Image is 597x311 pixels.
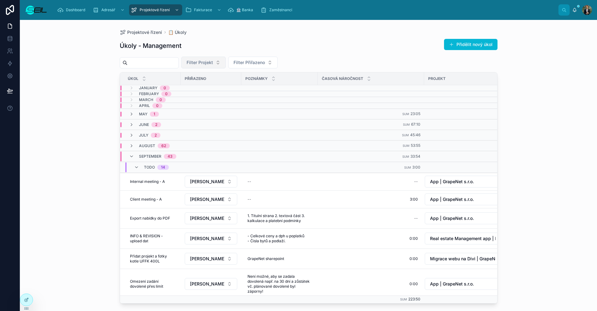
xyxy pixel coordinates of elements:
[139,122,149,127] span: June
[248,274,312,294] span: Není možné, aby se zadala dovolená např. na 30 dní a zůstátek vč. plánované dovolené byl záporny!
[130,234,174,244] span: INFO & REVISION - upload dat
[190,215,224,221] span: [PERSON_NAME], MBA
[322,213,420,223] a: --
[322,254,420,264] a: 0:00
[120,29,162,35] a: Projektové řízení
[430,179,474,185] span: App | GrapeNet s.r.o.
[424,232,509,245] a: Select Button
[425,278,508,290] button: Select Button
[185,278,237,290] button: Select Button
[25,5,47,15] img: App logo
[139,86,157,91] span: January
[168,154,173,159] div: 43
[322,279,420,289] a: 0:00
[52,3,558,17] div: scrollable content
[408,297,420,301] span: 223:50
[424,212,509,225] a: Select Button
[259,4,297,16] a: Zaměstnanci
[402,133,409,137] small: Sum
[410,154,420,159] span: 33:54
[245,194,314,204] a: --
[139,154,161,159] span: September
[184,212,238,225] a: Select Button
[183,4,224,16] a: Fakturace
[410,256,418,261] span: 0:00
[181,57,226,68] button: Select Button
[127,251,177,266] a: Přidat projekt a fotky kotle UFFK 400L
[424,175,509,188] a: Select Button
[400,298,407,301] small: Sum
[245,272,314,296] a: Není možné, aby se zadala dovolená např. na 30 dní a zůstátek vč. plánované dovolené byl záporny!
[128,76,138,81] span: Úkol
[160,97,162,102] div: 0
[139,133,148,138] span: July
[269,7,292,12] span: Zaměstnanci
[127,276,177,291] a: Omezení zadání dovolené přes limit
[245,254,314,264] a: GrapeNet sharepoint
[245,211,314,226] a: 1. Titulní strana 2. textová část 3. kalkulace a platební podmínky
[425,193,508,205] button: Select Button
[127,194,177,204] a: Client meeting - A
[430,256,496,262] span: Migrace webu na Divi | GrapeNet s.r.o.
[322,194,420,204] a: 3:00
[139,143,155,148] span: August
[424,278,509,290] a: Select Button
[414,179,418,184] div: --
[226,4,257,16] a: 🏦 Banka
[410,236,418,241] span: 0:00
[430,235,496,242] span: Real estate Management app | NZ Reality a.s.
[236,7,253,12] span: 🏦 Banka
[444,39,497,50] button: Přidělit nový úkol
[322,177,420,187] a: --
[411,143,420,148] span: 53:55
[139,97,153,102] span: March
[184,253,238,265] a: Select Button
[248,179,251,184] div: --
[322,76,363,81] span: Časová náročnost
[190,256,224,262] span: [PERSON_NAME], BBA
[55,4,90,16] a: Dashboard
[190,179,224,185] span: [PERSON_NAME], MBA
[127,29,162,35] span: Projektové řízení
[127,213,177,223] a: Export nabídky do PDF
[248,213,312,223] span: 1. Titulní strana 2. textová část 3. kalkulace a platební podmínky
[161,165,165,170] div: 14
[185,176,237,188] button: Select Button
[425,233,508,244] button: Select Button
[185,76,206,81] span: Přiřazeno
[130,216,170,221] span: Export nabídky do PDF
[403,123,410,126] small: Sum
[410,197,418,202] span: 3:00
[194,7,212,12] span: Fakturace
[245,177,314,187] a: --
[184,232,238,245] a: Select Button
[410,281,418,286] span: 0:00
[101,7,115,12] span: Adresář
[425,253,508,265] button: Select Button
[184,278,238,290] a: Select Button
[402,155,409,158] small: Sum
[430,215,474,221] span: App | GrapeNet s.r.o.
[168,29,187,35] a: 📋 Úkoly
[425,176,508,188] button: Select Button
[139,112,147,117] span: May
[403,144,410,147] small: Sum
[412,165,420,169] span: 3:00
[424,253,509,265] a: Select Button
[234,59,265,66] span: Filter Přiřazeno
[430,196,474,202] span: App | GrapeNet s.r.o.
[144,165,155,170] span: Todo
[164,86,166,91] div: 0
[161,143,166,148] div: 62
[428,76,446,81] span: Projekt
[411,122,420,127] span: 67:10
[190,281,224,287] span: [PERSON_NAME], BBA
[127,177,177,187] a: Internal meeting - A
[410,111,420,116] span: 23:05
[185,193,237,205] button: Select Button
[155,133,157,138] div: 2
[156,103,159,108] div: 0
[187,59,213,66] span: Filter Projekt
[155,122,157,127] div: 2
